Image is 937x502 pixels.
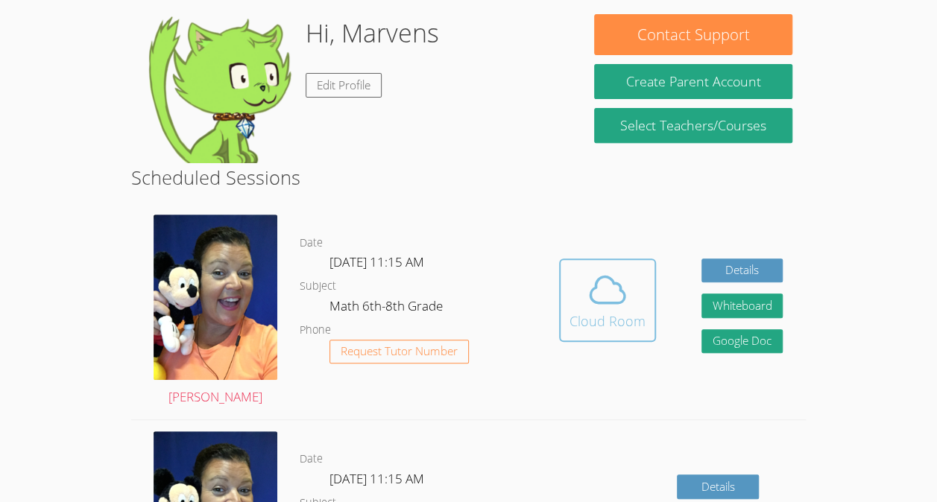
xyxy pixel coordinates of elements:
button: Contact Support [594,14,792,55]
h1: Hi, Marvens [306,14,439,52]
button: Cloud Room [559,258,656,342]
dt: Subject [300,277,336,296]
span: [DATE] 11:15 AM [329,470,424,487]
h2: Scheduled Sessions [131,163,806,191]
img: avatar.png [154,215,277,380]
dt: Date [300,234,323,252]
a: [PERSON_NAME] [154,215,277,407]
img: default.png [145,14,294,163]
div: Cloud Room [570,311,646,331]
a: Select Teachers/Courses [594,108,792,143]
dd: Math 6th-8th Grade [329,296,446,321]
dt: Date [300,450,323,468]
dt: Phone [300,321,331,340]
button: Create Parent Account [594,64,792,99]
a: Details [701,258,783,283]
a: Details [677,474,759,499]
button: Whiteboard [701,293,783,318]
button: Request Tutor Number [329,340,469,364]
a: Google Doc [701,329,783,354]
span: Request Tutor Number [341,346,458,357]
a: Edit Profile [306,73,382,98]
span: [DATE] 11:15 AM [329,253,424,270]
